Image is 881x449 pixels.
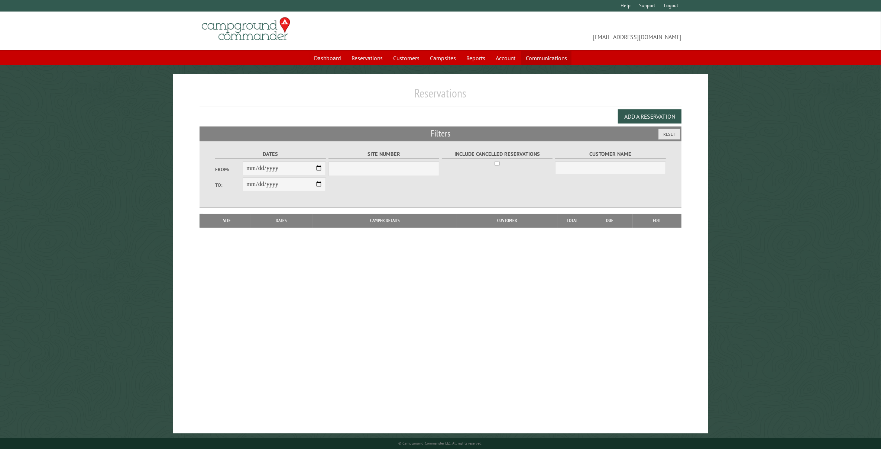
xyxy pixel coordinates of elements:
a: Account [491,51,520,65]
label: To: [215,182,243,189]
h1: Reservations [200,86,682,106]
img: Campground Commander [200,15,292,44]
label: Site Number [328,150,440,158]
button: Add a Reservation [618,109,681,124]
small: © Campground Commander LLC. All rights reserved. [399,441,483,446]
a: Campsites [425,51,460,65]
button: Reset [658,129,680,139]
th: Camper Details [312,214,457,227]
th: Customer [457,214,557,227]
th: Edit [633,214,682,227]
a: Reservations [347,51,387,65]
th: Total [557,214,587,227]
a: Customers [389,51,424,65]
th: Due [587,214,633,227]
a: Communications [521,51,571,65]
span: [EMAIL_ADDRESS][DOMAIN_NAME] [441,20,682,41]
th: Site [203,214,250,227]
a: Dashboard [310,51,346,65]
label: Customer Name [555,150,666,158]
a: Reports [462,51,490,65]
label: From: [215,166,243,173]
label: Dates [215,150,326,158]
th: Dates [250,214,312,227]
label: Include Cancelled Reservations [442,150,553,158]
h2: Filters [200,126,682,141]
